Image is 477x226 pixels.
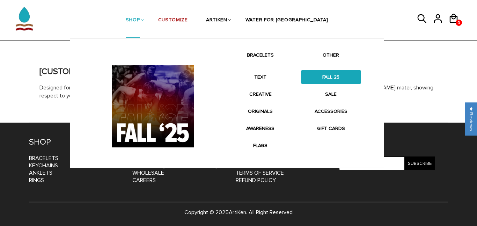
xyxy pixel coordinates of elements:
a: Anklets [29,169,52,176]
a: OTHER [301,51,361,63]
a: ACCESSORIES [301,104,361,118]
a: Terms of Service [236,169,284,176]
a: ARTIKEN [206,2,227,38]
a: CAREERS [132,177,156,184]
a: AWARENESS [230,122,291,135]
span: 0 [456,19,462,27]
a: Refund Policy [236,177,276,184]
a: Rings [29,177,44,184]
a: ArtiKen [229,209,246,216]
a: Bracelets [29,155,58,162]
a: ORIGINALS [230,104,291,118]
h4: SHOP [29,137,122,148]
div: Click to open Judge.me floating reviews tab [465,102,477,136]
a: WATER FOR [GEOGRAPHIC_DATA] [245,2,328,38]
p: Copyright © 2025 . All Right Reserved [29,209,448,217]
a: FLAGS [230,139,291,152]
a: 0 [456,20,462,26]
input: your@email.com [339,156,435,170]
p: Designed for the sole reason that you could create a specific piece of art tailored to your life.... [39,84,438,100]
a: WHOLESALE [132,169,164,176]
a: CUSTOMIZE [158,2,188,38]
a: SHOP [126,2,140,38]
strong: [CUSTOMIZE] [39,66,90,76]
a: TEXT [230,70,291,84]
a: WATER FOR [GEOGRAPHIC_DATA] [132,162,217,169]
input: Subscribe [404,156,435,170]
a: SALE [301,87,361,101]
a: CREATIVE [230,87,291,101]
a: BRACELETS [230,51,291,63]
a: GIFT CARDS [301,122,361,135]
a: Keychains [29,162,58,169]
a: FALL 25 [301,70,361,84]
h4: Newsletter [339,137,435,148]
